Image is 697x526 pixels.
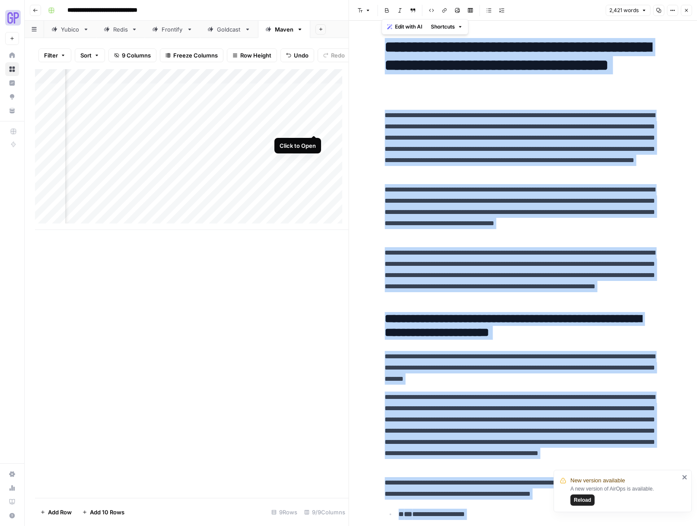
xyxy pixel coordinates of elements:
button: Add 10 Rows [77,505,130,519]
span: Add Row [48,508,72,516]
span: Row Height [240,51,271,60]
span: Add 10 Rows [90,508,124,516]
button: 2,421 words [605,5,650,16]
a: Opportunities [5,90,19,104]
div: Maven [275,25,293,34]
button: Row Height [227,48,277,62]
span: Redo [331,51,345,60]
span: Reload [574,496,591,504]
span: New version available [570,476,625,485]
div: Redis [113,25,128,34]
div: Yubico [61,25,80,34]
a: Learning Hub [5,495,19,509]
button: Filter [38,48,71,62]
a: Frontify [145,21,200,38]
span: Filter [44,51,58,60]
div: 9/9 Columns [301,505,349,519]
button: Edit with AI [384,21,426,32]
span: Freeze Columns [173,51,218,60]
span: Sort [80,51,92,60]
button: close [682,474,688,481]
a: Home [5,48,19,62]
a: Insights [5,76,19,90]
button: Help + Support [5,509,19,523]
button: Reload [570,494,595,506]
div: A new version of AirOps is available. [570,485,679,506]
button: Sort [75,48,105,62]
div: Goldcast [217,25,241,34]
button: Workspace: Growth Plays [5,7,19,29]
img: Growth Plays Logo [5,10,21,26]
a: Your Data [5,104,19,118]
div: Frontify [162,25,183,34]
a: Settings [5,467,19,481]
a: Maven [258,21,310,38]
span: Shortcuts [431,23,455,31]
a: Browse [5,62,19,76]
span: Undo [294,51,309,60]
span: 2,421 words [609,6,639,14]
button: Redo [318,48,350,62]
button: Freeze Columns [160,48,223,62]
a: Yubico [44,21,96,38]
button: Shortcuts [427,21,466,32]
a: Goldcast [200,21,258,38]
button: Add Row [35,505,77,519]
span: 9 Columns [122,51,151,60]
span: Edit with AI [395,23,422,31]
button: 9 Columns [108,48,156,62]
div: Click to Open [280,141,316,150]
a: Redis [96,21,145,38]
a: Usage [5,481,19,495]
div: 9 Rows [268,505,301,519]
button: Undo [280,48,314,62]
